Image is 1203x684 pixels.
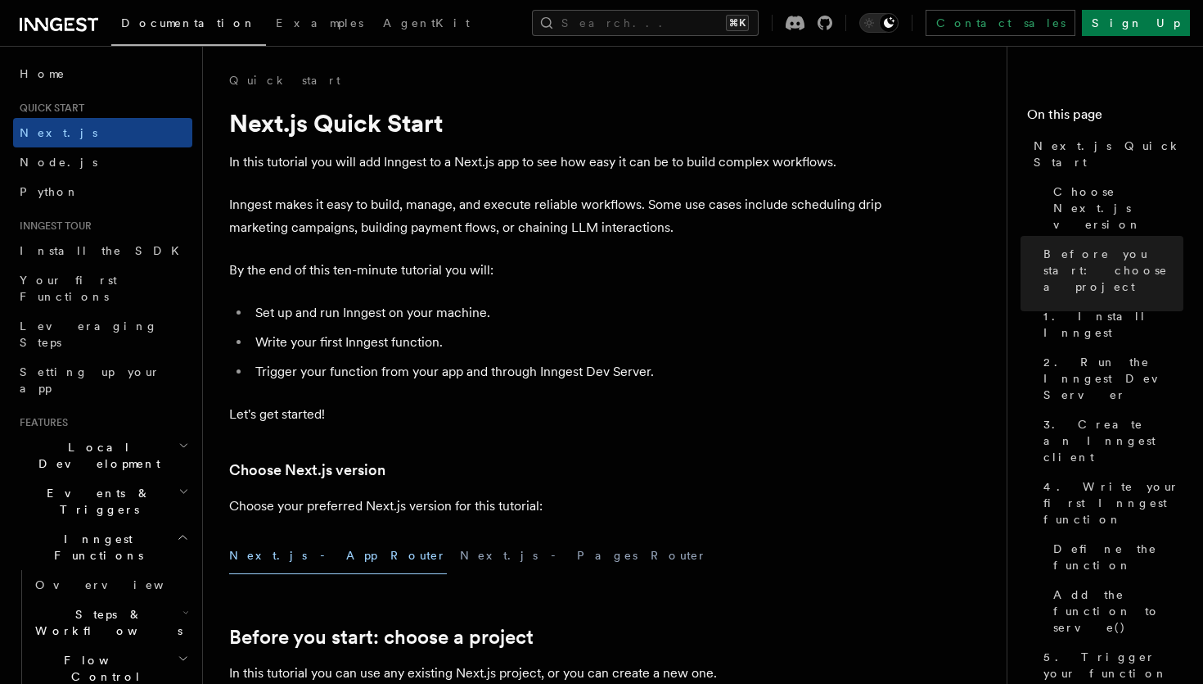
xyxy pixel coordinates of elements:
[20,365,160,395] span: Setting up your app
[726,15,749,31] kbd: ⌘K
[1043,354,1183,403] span: 2. Run the Inngest Dev Server
[13,416,68,429] span: Features
[229,72,340,88] a: Quick start
[266,5,373,44] a: Examples
[1037,239,1183,301] a: Before you start: choose a project
[20,126,97,139] span: Next.js
[13,433,192,478] button: Local Development
[13,59,192,88] a: Home
[1037,410,1183,472] a: 3. Create an Inngest client
[13,531,177,564] span: Inngest Functions
[1043,246,1183,295] span: Before you start: choose a project
[111,5,266,46] a: Documentation
[13,102,84,115] span: Quick start
[1037,472,1183,534] a: 4. Write your first Inngest function
[20,156,97,169] span: Node.js
[250,331,884,354] li: Write your first Inngest function.
[13,485,178,518] span: Events & Triggers
[1047,534,1183,580] a: Define the function
[29,606,182,639] span: Steps & Workflows
[1053,183,1183,233] span: Choose Next.js version
[1037,347,1183,410] a: 2. Run the Inngest Dev Server
[1037,301,1183,347] a: 1. Install Inngest
[20,244,189,257] span: Install the SDK
[13,478,192,524] button: Events & Triggers
[926,10,1075,36] a: Contact sales
[532,10,759,36] button: Search...⌘K
[1034,138,1183,170] span: Next.js Quick Start
[1043,416,1183,465] span: 3. Create an Inngest client
[383,16,470,29] span: AgentKit
[276,16,363,29] span: Examples
[229,108,884,138] h1: Next.js Quick Start
[13,357,192,403] a: Setting up your app
[20,274,117,303] span: Your first Functions
[229,459,385,482] a: Choose Next.js version
[373,5,480,44] a: AgentKit
[1027,105,1183,131] h4: On this page
[13,147,192,177] a: Node.js
[13,439,178,472] span: Local Development
[20,319,158,349] span: Leveraging Steps
[1047,580,1183,642] a: Add the function to serve()
[859,13,899,33] button: Toggle dark mode
[1043,478,1183,528] span: 4. Write your first Inngest function
[20,66,65,82] span: Home
[229,151,884,174] p: In this tutorial you will add Inngest to a Next.js app to see how easy it can be to build complex...
[229,626,534,649] a: Before you start: choose a project
[229,403,884,426] p: Let's get started!
[35,578,204,591] span: Overview
[121,16,256,29] span: Documentation
[1053,541,1183,573] span: Define the function
[13,177,192,206] a: Python
[229,495,884,518] p: Choose your preferred Next.js version for this tutorial:
[13,236,192,265] a: Install the SDK
[13,265,192,311] a: Your first Functions
[29,570,192,600] a: Overview
[1027,131,1183,177] a: Next.js Quick Start
[1047,177,1183,239] a: Choose Next.js version
[13,311,192,357] a: Leveraging Steps
[1053,587,1183,636] span: Add the function to serve()
[13,524,192,570] button: Inngest Functions
[29,600,192,645] button: Steps & Workflows
[250,301,884,324] li: Set up and run Inngest on your machine.
[13,220,92,233] span: Inngest tour
[460,537,707,574] button: Next.js - Pages Router
[1082,10,1190,36] a: Sign Up
[229,193,884,239] p: Inngest makes it easy to build, manage, and execute reliable workflows. Some use cases include sc...
[250,360,884,383] li: Trigger your function from your app and through Inngest Dev Server.
[20,185,79,198] span: Python
[229,537,447,574] button: Next.js - App Router
[229,259,884,282] p: By the end of this ten-minute tutorial you will:
[1043,308,1183,341] span: 1. Install Inngest
[13,118,192,147] a: Next.js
